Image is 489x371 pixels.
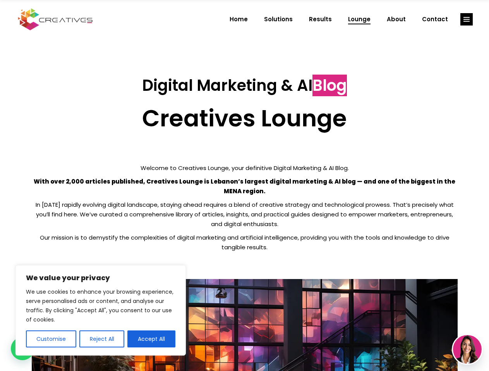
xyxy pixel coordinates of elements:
[32,76,458,95] h3: Digital Marketing & AI
[32,104,458,132] h2: Creatives Lounge
[387,9,406,29] span: About
[460,13,473,26] a: link
[301,9,340,29] a: Results
[312,75,347,96] span: Blog
[264,9,293,29] span: Solutions
[221,9,256,29] a: Home
[26,273,175,283] p: We value your privacy
[26,287,175,324] p: We use cookies to enhance your browsing experience, serve personalised ads or content, and analys...
[32,233,458,252] p: Our mission is to demystify the complexities of digital marketing and artificial intelligence, pr...
[32,200,458,229] p: In [DATE] rapidly evolving digital landscape, staying ahead requires a blend of creative strategy...
[422,9,448,29] span: Contact
[34,177,455,195] strong: With over 2,000 articles published, Creatives Lounge is Lebanon’s largest digital marketing & AI ...
[127,330,175,347] button: Accept All
[414,9,456,29] a: Contact
[340,9,379,29] a: Lounge
[16,7,94,31] img: Creatives
[453,335,482,364] img: agent
[379,9,414,29] a: About
[230,9,248,29] span: Home
[26,330,76,347] button: Customise
[15,265,186,356] div: We value your privacy
[309,9,332,29] span: Results
[79,330,125,347] button: Reject All
[256,9,301,29] a: Solutions
[11,337,34,360] div: WhatsApp contact
[348,9,371,29] span: Lounge
[32,163,458,173] p: Welcome to Creatives Lounge, your definitive Digital Marketing & AI Blog.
